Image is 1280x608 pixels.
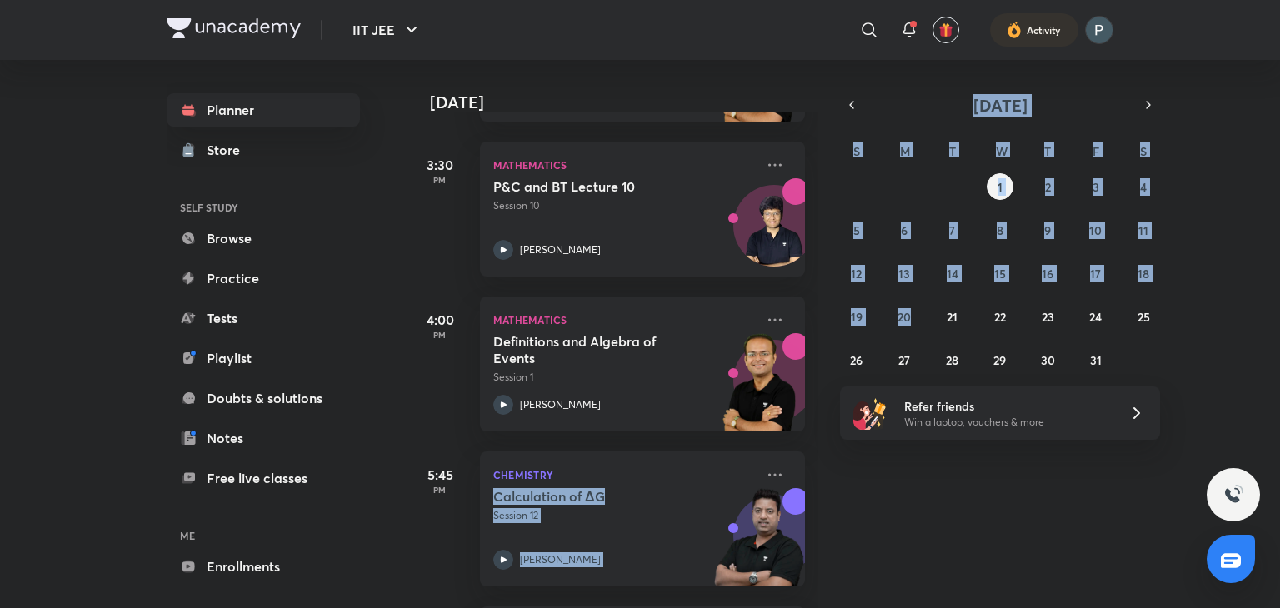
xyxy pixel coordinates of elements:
p: Session 12 [493,508,755,523]
abbr: Tuesday [949,143,956,159]
button: October 20, 2025 [891,303,917,330]
a: Enrollments [167,550,360,583]
abbr: October 6, 2025 [901,222,907,238]
img: unacademy [713,333,805,448]
h5: Calculation of ΔG [493,488,701,505]
button: October 21, 2025 [939,303,966,330]
h6: Refer friends [904,397,1109,415]
button: October 14, 2025 [939,260,966,287]
abbr: October 21, 2025 [947,309,957,325]
button: October 17, 2025 [1082,260,1109,287]
button: avatar [932,17,959,43]
a: Store [167,133,360,167]
abbr: October 10, 2025 [1089,222,1102,238]
p: Win a laptop, vouchers & more [904,415,1109,430]
button: October 13, 2025 [891,260,917,287]
span: [DATE] [973,94,1027,117]
button: October 26, 2025 [843,346,870,373]
abbr: October 29, 2025 [993,352,1006,368]
p: PM [407,330,473,340]
abbr: Friday [1092,143,1099,159]
abbr: Saturday [1140,143,1147,159]
abbr: October 15, 2025 [994,266,1006,282]
abbr: Wednesday [996,143,1007,159]
img: avatar [938,22,953,37]
a: Company Logo [167,18,301,42]
p: Session 1 [493,370,755,385]
abbr: October 4, 2025 [1140,179,1147,195]
a: Browse [167,222,360,255]
button: October 8, 2025 [987,217,1013,243]
div: Store [207,140,250,160]
abbr: October 27, 2025 [898,352,910,368]
abbr: October 20, 2025 [897,309,911,325]
img: referral [853,396,887,430]
p: [PERSON_NAME] [520,552,601,567]
abbr: October 19, 2025 [851,309,862,325]
h6: SELF STUDY [167,193,360,222]
abbr: October 11, 2025 [1138,222,1148,238]
button: October 6, 2025 [891,217,917,243]
abbr: Sunday [853,143,860,159]
button: [DATE] [863,93,1137,117]
abbr: October 8, 2025 [997,222,1003,238]
button: October 22, 2025 [987,303,1013,330]
button: October 11, 2025 [1130,217,1157,243]
h5: 5:45 [407,465,473,485]
a: Notes [167,421,360,455]
a: Playlist [167,341,360,375]
button: October 30, 2025 [1034,346,1061,373]
p: [PERSON_NAME] [520,397,601,412]
abbr: October 25, 2025 [1137,309,1150,325]
button: October 12, 2025 [843,260,870,287]
abbr: October 12, 2025 [851,266,862,282]
h5: P&C and BT Lecture 10 [493,178,701,195]
abbr: October 3, 2025 [1092,179,1099,195]
abbr: October 28, 2025 [946,352,958,368]
abbr: October 22, 2025 [994,309,1006,325]
p: Session 10 [493,198,755,213]
button: October 29, 2025 [987,346,1013,373]
p: PM [407,485,473,495]
img: Payal Kumari [1085,16,1113,44]
abbr: October 13, 2025 [898,266,910,282]
button: October 19, 2025 [843,303,870,330]
abbr: October 30, 2025 [1041,352,1055,368]
button: October 1, 2025 [987,173,1013,200]
img: activity [1007,20,1022,40]
abbr: October 17, 2025 [1090,266,1101,282]
button: October 25, 2025 [1130,303,1157,330]
h6: ME [167,521,360,550]
abbr: October 7, 2025 [949,222,955,238]
button: October 16, 2025 [1034,260,1061,287]
button: October 23, 2025 [1034,303,1061,330]
button: October 7, 2025 [939,217,966,243]
button: IIT JEE [342,13,432,47]
abbr: October 16, 2025 [1042,266,1053,282]
img: Avatar [734,194,814,274]
a: Planner [167,93,360,127]
button: October 3, 2025 [1082,173,1109,200]
p: Mathematics [493,155,755,175]
button: October 15, 2025 [987,260,1013,287]
img: unacademy [713,488,805,603]
abbr: Thursday [1044,143,1051,159]
button: October 10, 2025 [1082,217,1109,243]
a: Free live classes [167,461,360,495]
p: Mathematics [493,310,755,330]
p: PM [407,175,473,185]
h5: 4:00 [407,310,473,330]
button: October 9, 2025 [1034,217,1061,243]
button: October 31, 2025 [1082,346,1109,373]
abbr: October 18, 2025 [1137,266,1149,282]
abbr: October 14, 2025 [947,266,958,282]
img: Company Logo [167,18,301,38]
abbr: Monday [900,143,910,159]
abbr: October 9, 2025 [1044,222,1051,238]
img: ttu [1223,485,1243,505]
button: October 24, 2025 [1082,303,1109,330]
abbr: October 5, 2025 [853,222,860,238]
button: October 18, 2025 [1130,260,1157,287]
abbr: October 24, 2025 [1089,309,1102,325]
button: October 5, 2025 [843,217,870,243]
